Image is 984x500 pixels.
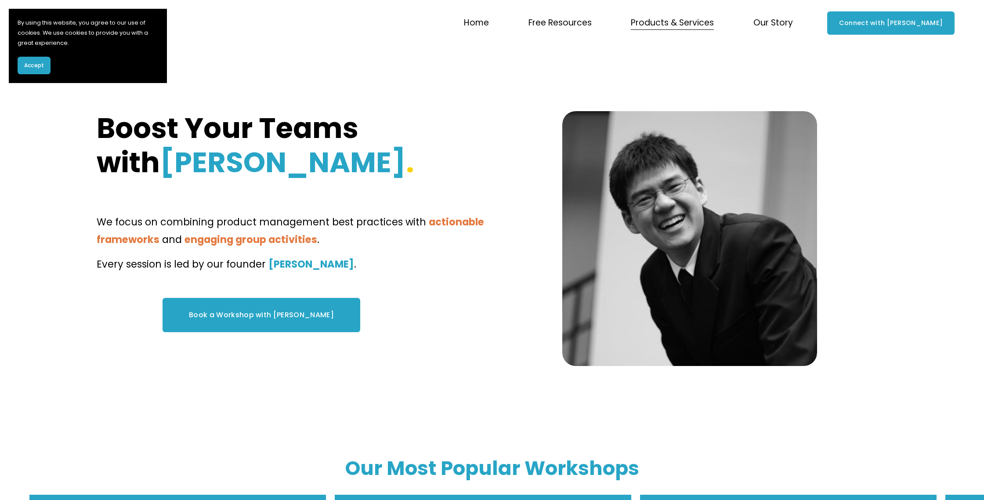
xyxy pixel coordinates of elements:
strong: [PERSON_NAME] [268,257,354,271]
strong: Boost Your Teams with [97,109,365,182]
a: Connect with [PERSON_NAME] [827,11,954,35]
span: Products & Services [631,15,714,31]
a: folder dropdown [631,14,714,31]
a: folder dropdown [528,14,592,31]
span: Free Resources [528,15,592,31]
section: Cookie banner [9,9,167,83]
strong: . [406,143,414,182]
span: and [162,232,182,246]
span: Our Story [753,15,793,31]
a: folder dropdown [753,14,793,31]
p: Every session is led by our founder . [97,255,492,273]
strong: [PERSON_NAME] [160,143,406,182]
button: Accept [18,57,51,74]
span: Accept [24,62,44,69]
strong: Our Most Popular Workshops [345,454,639,482]
p: By using this website, you agree to our use of cookies. We use cookies to provide you with a grea... [18,18,158,48]
a: Home [464,14,489,31]
span: . [317,232,319,246]
strong: engaging group activities [184,232,317,246]
p: We focus on combining product management best practices with [97,213,492,249]
a: Book a Workshop with [PERSON_NAME] [163,298,360,332]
